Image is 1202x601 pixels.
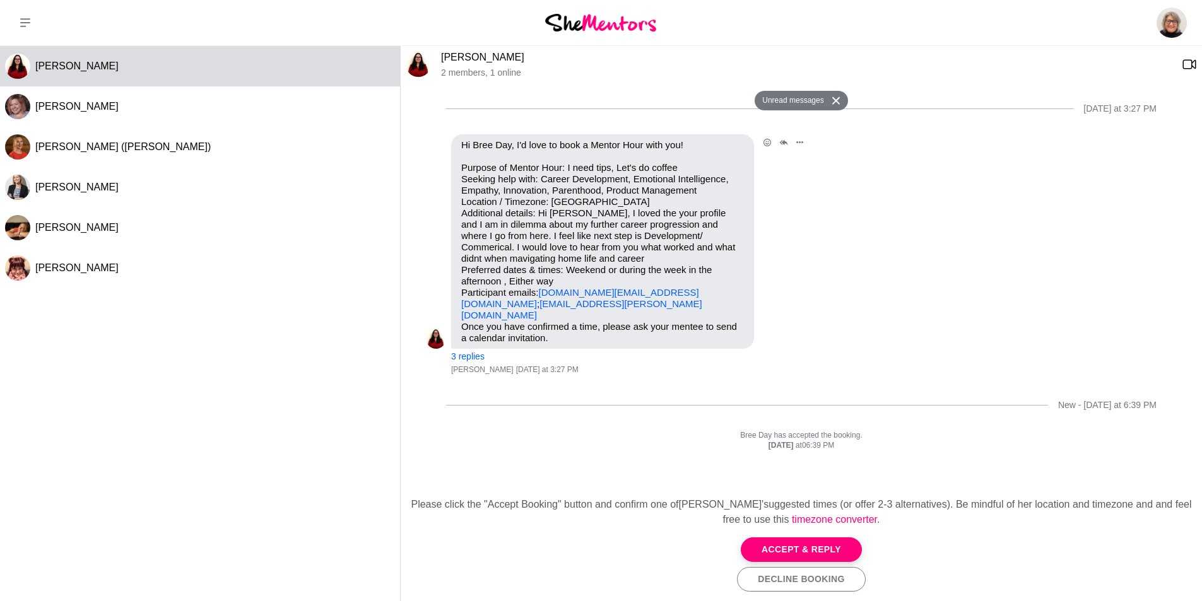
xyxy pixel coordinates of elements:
button: Open Message Actions Menu [792,134,808,151]
img: C [5,134,30,160]
span: [PERSON_NAME] [35,262,119,273]
button: Accept & Reply [741,537,862,562]
p: Bree Day has accepted the booking. [426,431,1177,441]
span: [PERSON_NAME] ([PERSON_NAME]) [35,141,211,152]
strong: [DATE] [769,441,796,450]
img: L [426,329,446,349]
img: S [5,215,30,240]
div: Mel Stibbs [5,255,30,281]
span: [PERSON_NAME] [451,365,514,375]
div: at 06:39 PM [426,441,1177,451]
button: Decline Booking [737,567,865,592]
span: [PERSON_NAME] [35,222,119,233]
a: timezone converter. [792,514,880,525]
div: Please click the "Accept Booking" button and confirm one of [PERSON_NAME]' suggested times (or of... [411,497,1192,527]
img: J [5,175,30,200]
button: Unread messages [755,91,827,111]
div: Lidija McInnes [426,329,446,349]
img: M [5,255,30,281]
div: New - [DATE] at 6:39 PM [1058,400,1157,411]
img: K [5,94,30,119]
a: [PERSON_NAME] [441,52,524,62]
div: Sarah Vizer [5,215,30,240]
div: Lidija McInnes [5,54,30,79]
p: 2 members , 1 online [441,67,1172,78]
span: [PERSON_NAME] [35,61,119,71]
div: Krystle Northover [5,94,30,119]
a: [EMAIL_ADDRESS][PERSON_NAME][DOMAIN_NAME] [461,298,702,320]
div: [DATE] at 3:27 PM [1083,103,1157,114]
time: 2025-09-08T05:27:51.867Z [516,365,579,375]
img: L [5,54,30,79]
p: Once you have confirmed a time, please ask your mentee to send a calendar invitation. [461,321,744,344]
button: Open Thread [775,134,792,151]
div: Lidija McInnes [406,52,431,77]
span: [PERSON_NAME] [35,182,119,192]
a: [DOMAIN_NAME][EMAIL_ADDRESS][DOMAIN_NAME] [461,287,699,309]
button: 3 replies [451,351,485,362]
img: L [406,52,431,77]
img: She Mentors Logo [545,14,656,31]
p: Purpose of Mentor Hour: I need tips, Let's do coffee Seeking help with: Career Development, Emoti... [461,162,744,321]
div: Clarissa Hirst (Riss) [5,134,30,160]
button: Open Reaction Selector [759,134,775,151]
div: Jodie Coomer [5,175,30,200]
span: [PERSON_NAME] [35,101,119,112]
p: Hi Bree Day, I'd love to book a Mentor Hour with you! [461,139,744,151]
img: Bree Day [1157,8,1187,38]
